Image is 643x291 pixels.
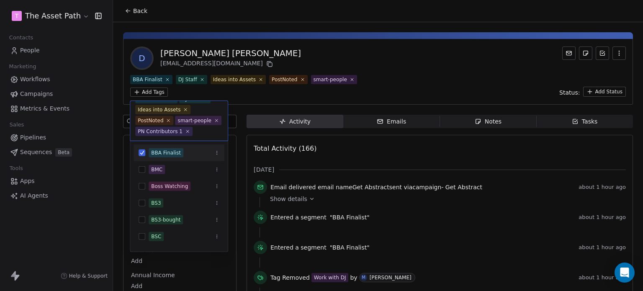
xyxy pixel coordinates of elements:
div: BS3-bought [151,216,180,224]
div: PN Contributors 1 [138,128,183,135]
div: PostNoted [138,117,163,124]
div: BMC [151,166,162,173]
div: BSC [151,233,161,240]
div: BBA Finalist [138,95,167,103]
div: DJ Staff [182,95,201,103]
div: BBA Finalist [151,149,181,157]
div: BS3 [151,199,161,207]
div: Boss Watching [151,183,188,190]
div: smart-people [178,117,211,124]
div: Ideas into Assets [138,106,180,113]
